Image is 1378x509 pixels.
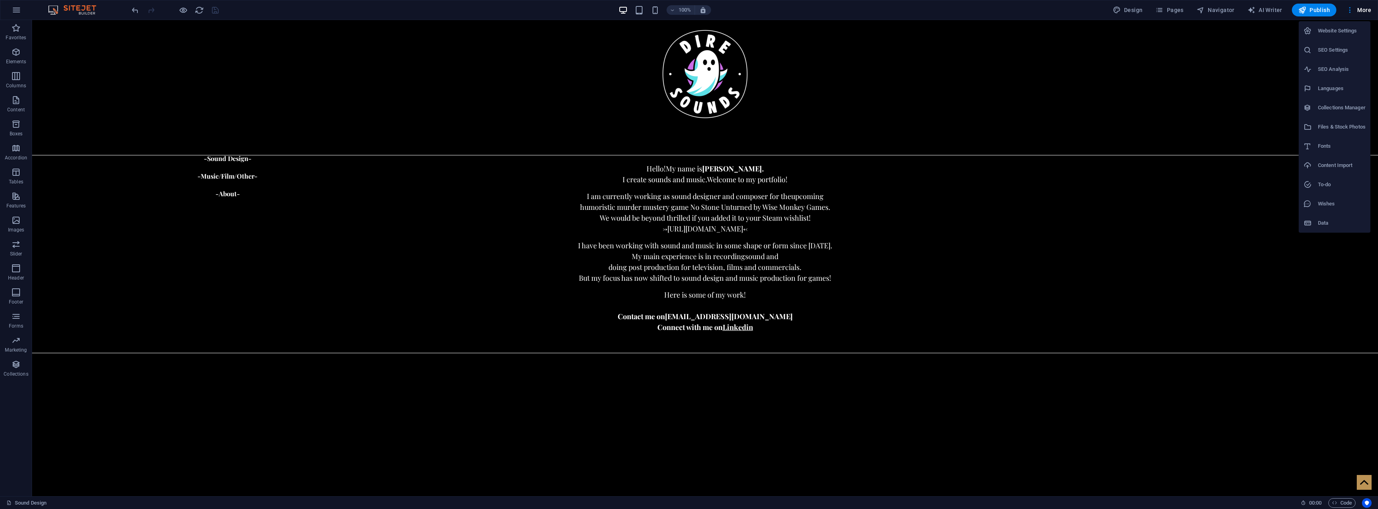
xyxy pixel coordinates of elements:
[1318,122,1366,132] h6: Files & Stock Photos
[1318,84,1366,93] h6: Languages
[1318,218,1366,228] h6: Data
[1318,64,1366,74] h6: SEO Analysis
[1318,26,1366,36] h6: Website Settings
[1318,45,1366,55] h6: SEO Settings
[1318,141,1366,151] h6: Fonts
[1318,103,1366,113] h6: Collections Manager
[1318,199,1366,209] h6: Wishes
[1318,161,1366,170] h6: Content Import
[1318,180,1366,189] h6: To-do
